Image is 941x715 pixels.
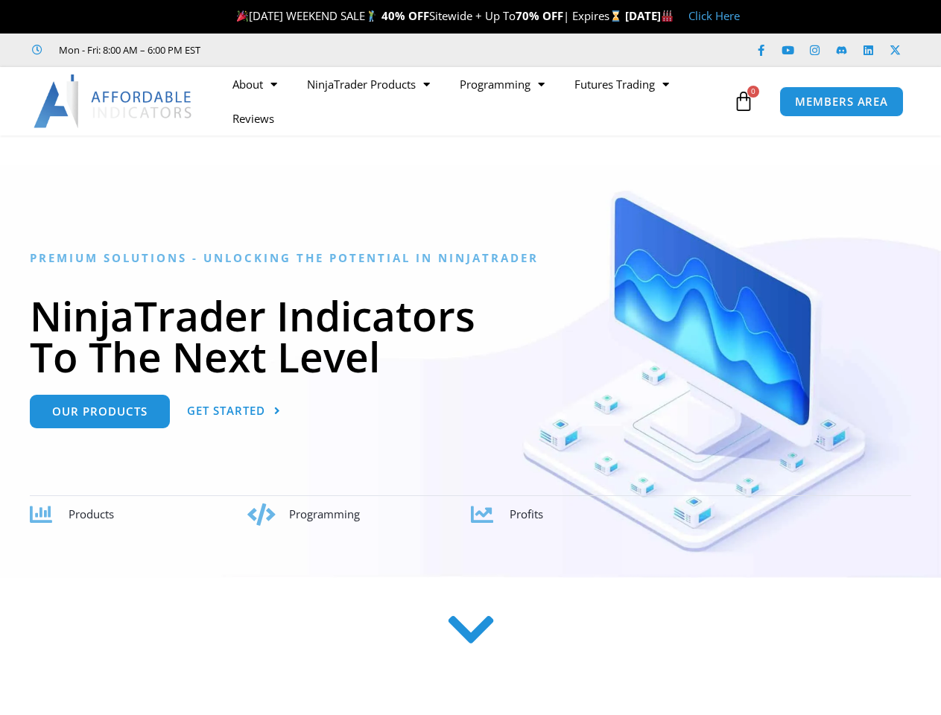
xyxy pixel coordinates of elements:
[381,8,429,23] strong: 40% OFF
[516,8,563,23] strong: 70% OFF
[711,80,776,123] a: 0
[69,506,114,521] span: Products
[688,8,740,23] a: Click Here
[218,101,289,136] a: Reviews
[30,395,170,428] a: Our Products
[221,42,445,57] iframe: Customer reviews powered by Trustpilot
[795,96,888,107] span: MEMBERS AREA
[610,10,621,22] img: ⌛
[779,86,904,117] a: MEMBERS AREA
[237,10,248,22] img: 🎉
[30,295,911,377] h1: NinjaTrader Indicators To The Next Level
[187,405,265,416] span: Get Started
[55,41,200,59] span: Mon - Fri: 8:00 AM – 6:00 PM EST
[187,395,281,428] a: Get Started
[233,8,624,23] span: [DATE] WEEKEND SALE Sitewide + Up To | Expires
[292,67,445,101] a: NinjaTrader Products
[747,86,759,98] span: 0
[445,67,560,101] a: Programming
[510,506,543,521] span: Profits
[52,406,148,417] span: Our Products
[218,67,292,101] a: About
[662,10,673,22] img: 🏭
[218,67,729,136] nav: Menu
[30,251,911,265] h6: Premium Solutions - Unlocking the Potential in NinjaTrader
[625,8,674,23] strong: [DATE]
[560,67,684,101] a: Futures Trading
[34,74,194,128] img: LogoAI | Affordable Indicators – NinjaTrader
[366,10,377,22] img: 🏌️‍♂️
[289,506,360,521] span: Programming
